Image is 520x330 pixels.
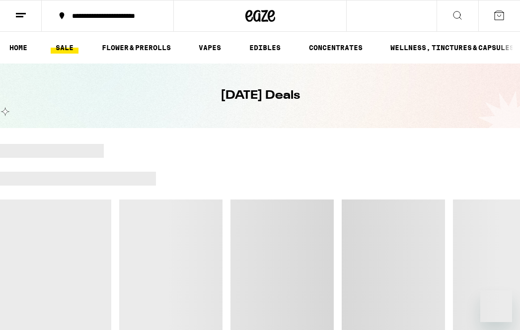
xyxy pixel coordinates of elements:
a: CONCENTRATES [304,42,368,54]
h1: [DATE] Deals [221,87,300,104]
a: WELLNESS, TINCTURES & CAPSULES [385,42,519,54]
a: EDIBLES [244,42,286,54]
iframe: Button to launch messaging window [480,290,512,322]
a: HOME [4,42,32,54]
a: SALE [51,42,78,54]
a: VAPES [194,42,226,54]
a: FLOWER & PREROLLS [97,42,176,54]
